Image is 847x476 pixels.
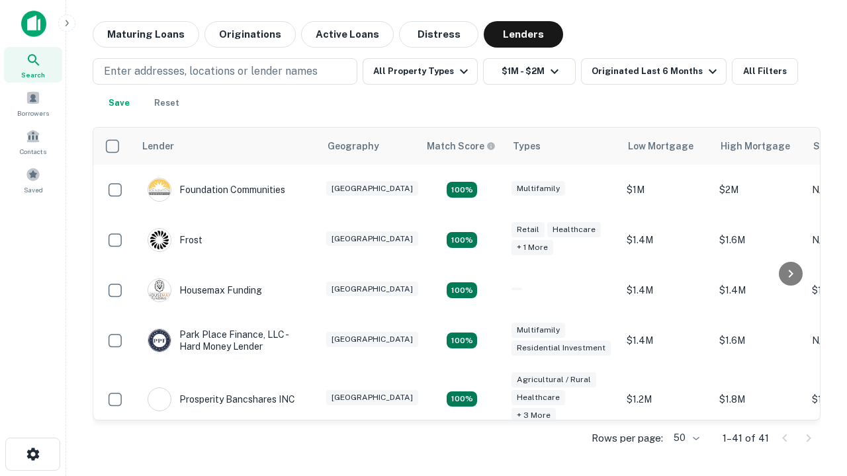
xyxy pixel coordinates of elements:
[547,222,601,237] div: Healthcare
[399,21,478,48] button: Distress
[328,138,379,154] div: Geography
[363,58,478,85] button: All Property Types
[326,282,418,297] div: [GEOGRAPHIC_DATA]
[24,184,43,195] span: Saved
[148,387,295,411] div: Prosperity Bancshares INC
[148,329,171,352] img: picture
[104,63,318,79] p: Enter addresses, locations or lender names
[427,139,493,153] h6: Match Score
[447,182,477,198] div: Matching Properties: 4, hasApolloMatch: undefined
[512,240,553,255] div: + 1 more
[620,128,713,165] th: Low Mortgage
[713,128,805,165] th: High Mortgage
[620,265,713,315] td: $1.4M
[419,128,505,165] th: Capitalize uses an advanced AI algorithm to match your search with the best lender. The match sco...
[512,372,596,387] div: Agricultural / Rural
[148,228,202,252] div: Frost
[721,138,790,154] div: High Mortgage
[148,229,171,251] img: picture
[447,333,477,348] div: Matching Properties: 4, hasApolloMatch: undefined
[447,391,477,407] div: Matching Properties: 7, hasApolloMatch: undefined
[148,329,306,352] div: Park Place Finance, LLC - Hard Money Lender
[512,181,565,196] div: Multifamily
[148,178,171,201] img: picture
[732,58,798,85] button: All Filters
[668,428,701,448] div: 50
[620,165,713,215] td: $1M
[447,282,477,298] div: Matching Properties: 4, hasApolloMatch: undefined
[326,231,418,247] div: [GEOGRAPHIC_DATA]
[447,232,477,248] div: Matching Properties: 4, hasApolloMatch: undefined
[512,408,556,423] div: + 3 more
[146,90,188,116] button: Reset
[148,278,262,302] div: Housemax Funding
[4,162,62,198] a: Saved
[592,63,721,79] div: Originated Last 6 Months
[4,85,62,121] a: Borrowers
[713,265,805,315] td: $1.4M
[301,21,394,48] button: Active Loans
[512,390,565,405] div: Healthcare
[142,138,174,154] div: Lender
[713,366,805,432] td: $1.8M
[713,315,805,366] td: $1.6M
[148,388,171,411] img: picture
[620,366,713,432] td: $1.2M
[4,47,62,83] a: Search
[326,181,418,196] div: [GEOGRAPHIC_DATA]
[204,21,296,48] button: Originations
[98,90,140,116] button: Save your search to get updates of matches that match your search criteria.
[21,11,46,37] img: capitalize-icon.png
[21,69,45,80] span: Search
[326,332,418,347] div: [GEOGRAPHIC_DATA]
[781,370,847,434] iframe: Chat Widget
[713,215,805,265] td: $1.6M
[513,138,541,154] div: Types
[148,178,285,202] div: Foundation Communities
[320,128,419,165] th: Geography
[620,315,713,366] td: $1.4M
[512,222,545,237] div: Retail
[483,58,576,85] button: $1M - $2M
[592,430,663,446] p: Rows per page:
[512,323,565,338] div: Multifamily
[17,108,49,118] span: Borrowers
[628,138,693,154] div: Low Mortgage
[512,340,611,356] div: Residential Investment
[93,58,357,85] button: Enter addresses, locations or lender names
[326,390,418,405] div: [GEOGRAPHIC_DATA]
[484,21,563,48] button: Lenders
[713,165,805,215] td: $2M
[505,128,620,165] th: Types
[723,430,769,446] p: 1–41 of 41
[427,139,496,153] div: Capitalize uses an advanced AI algorithm to match your search with the best lender. The match sco...
[93,21,199,48] button: Maturing Loans
[134,128,320,165] th: Lender
[4,124,62,159] a: Contacts
[620,215,713,265] td: $1.4M
[581,58,727,85] button: Originated Last 6 Months
[20,146,46,157] span: Contacts
[148,279,171,301] img: picture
